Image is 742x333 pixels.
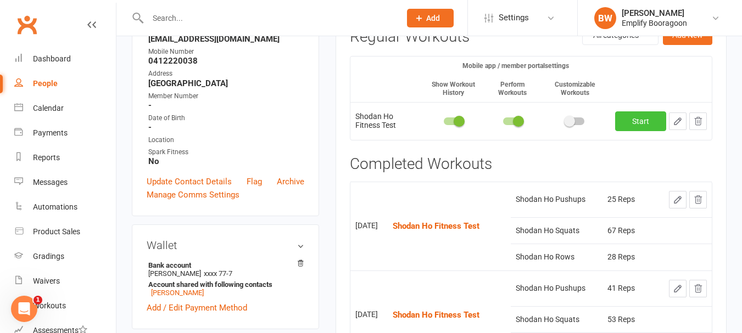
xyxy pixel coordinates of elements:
[14,71,116,96] a: People
[426,14,440,22] span: Add
[34,296,42,304] span: 1
[14,96,116,121] a: Calendar
[11,296,37,322] iframe: Intercom live chat
[33,301,66,310] div: Workouts
[622,18,687,28] div: Emplify Booragoon
[277,175,304,188] a: Archive
[33,227,80,236] div: Product Sales
[148,47,304,57] div: Mobile Number
[393,221,479,231] strong: Shodan Ho Fitness Test
[607,227,640,235] div: 67 Reps
[607,253,640,261] div: 28 Reps
[499,5,529,30] span: Settings
[148,135,304,145] div: Location
[148,69,304,79] div: Address
[511,182,602,217] td: Shodan Ho Pushups
[148,280,299,289] strong: Account shared with following contacts
[14,47,116,71] a: Dashboard
[350,102,422,140] td: Shodan Ho Fitness Test
[607,284,640,292] div: 41 Reps
[14,244,116,269] a: Gradings
[147,239,304,251] h3: Wallet
[33,252,64,261] div: Gradings
[33,153,60,162] div: Reports
[148,100,304,110] strong: -
[622,8,687,18] div: [PERSON_NAME]
[14,145,116,170] a: Reports
[14,269,116,294] a: Waivers
[607,315,640,324] div: 53 Reps
[148,91,304,101] div: Member Number
[462,62,569,70] small: Mobile app / member portal settings
[511,306,602,332] td: Shodan Ho Squats
[204,269,232,278] span: xxxx 77-7
[147,301,247,314] a: Add / Edit Payment Method
[14,195,116,219] a: Automations
[511,244,602,270] td: Shodan Ho Rows
[33,202,77,211] div: Automations
[407,9,454,27] button: Add
[33,54,71,63] div: Dashboard
[151,289,204,297] a: [PERSON_NAME]
[511,217,602,244] td: Shodan Ho Squats
[148,78,304,88] strong: [GEOGRAPHIC_DATA]
[33,104,64,112] div: Calendar
[350,29,470,46] h3: Regular Workouts
[14,219,116,244] a: Product Sales
[33,178,68,187] div: Messages
[148,113,304,123] div: Date of Birth
[14,294,116,318] a: Workouts
[14,121,116,145] a: Payments
[393,308,479,321] button: Shodan Ho Fitness Test
[555,81,595,97] small: Customizable Workouts
[148,34,304,44] strong: [EMAIL_ADDRESS][DOMAIN_NAME]
[615,111,666,131] a: Start
[247,175,262,188] a: Flag
[147,259,304,298] li: [PERSON_NAME]
[511,270,602,306] td: Shodan Ho Pushups
[607,195,640,204] div: 25 Reps
[33,128,68,137] div: Payments
[147,188,239,201] a: Manage Comms Settings
[432,81,475,97] small: Show Workout History
[33,276,60,285] div: Waivers
[14,170,116,195] a: Messages
[594,7,616,29] div: BW
[350,182,388,270] td: [DATE]
[393,310,479,320] strong: Shodan Ho Fitness Test
[350,156,712,173] h3: Completed Workouts
[148,147,304,157] div: Spark Fitness
[13,11,41,38] a: Clubworx
[147,175,232,188] a: Update Contact Details
[148,56,304,66] strong: 0412220038
[144,10,393,26] input: Search...
[33,79,58,88] div: People
[498,81,527,97] small: Perform Workouts
[148,261,299,269] strong: Bank account
[393,219,479,233] button: Shodan Ho Fitness Test
[148,122,304,132] strong: -
[148,156,304,166] strong: No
